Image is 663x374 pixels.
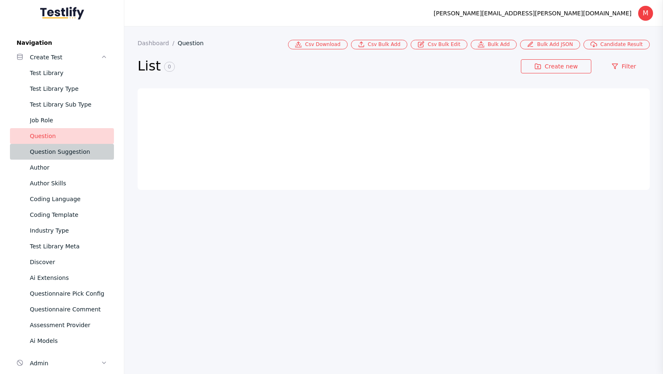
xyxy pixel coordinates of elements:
[30,336,107,346] div: Ai Models
[30,226,107,236] div: Industry Type
[178,40,211,46] a: Question
[30,194,107,204] div: Coding Language
[30,289,107,299] div: Questionnaire Pick Config
[30,163,107,172] div: Author
[10,112,114,128] a: Job Role
[30,178,107,188] div: Author Skills
[10,191,114,207] a: Coding Language
[434,8,632,18] div: [PERSON_NAME][EMAIL_ADDRESS][PERSON_NAME][DOMAIN_NAME]
[30,320,107,330] div: Assessment Provider
[10,223,114,238] a: Industry Type
[10,65,114,81] a: Test Library
[10,81,114,97] a: Test Library Type
[30,304,107,314] div: Questionnaire Comment
[30,115,107,125] div: Job Role
[351,40,408,49] a: Csv Bulk Add
[164,62,175,72] span: 0
[138,40,178,46] a: Dashboard
[30,241,107,251] div: Test Library Meta
[583,40,650,49] a: Candidate Result
[10,39,114,46] label: Navigation
[288,40,347,49] a: Csv Download
[10,286,114,301] a: Questionnaire Pick Config
[10,254,114,270] a: Discover
[30,100,107,109] div: Test Library Sub Type
[30,358,101,368] div: Admin
[30,273,107,283] div: Ai Extensions
[40,7,84,19] img: Testlify - Backoffice
[10,238,114,254] a: Test Library Meta
[471,40,517,49] a: Bulk Add
[10,317,114,333] a: Assessment Provider
[520,40,580,49] a: Bulk Add JSON
[10,270,114,286] a: Ai Extensions
[138,58,521,75] h2: List
[30,52,101,62] div: Create Test
[10,175,114,191] a: Author Skills
[10,97,114,112] a: Test Library Sub Type
[30,68,107,78] div: Test Library
[598,59,650,73] a: Filter
[30,257,107,267] div: Discover
[30,84,107,94] div: Test Library Type
[10,333,114,349] a: Ai Models
[411,40,467,49] a: Csv Bulk Edit
[10,144,114,160] a: Question Suggestion
[30,131,107,141] div: Question
[10,207,114,223] a: Coding Template
[521,59,591,73] a: Create new
[30,147,107,157] div: Question Suggestion
[638,6,653,21] div: M
[10,128,114,144] a: Question
[10,301,114,317] a: Questionnaire Comment
[10,160,114,175] a: Author
[30,210,107,220] div: Coding Template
